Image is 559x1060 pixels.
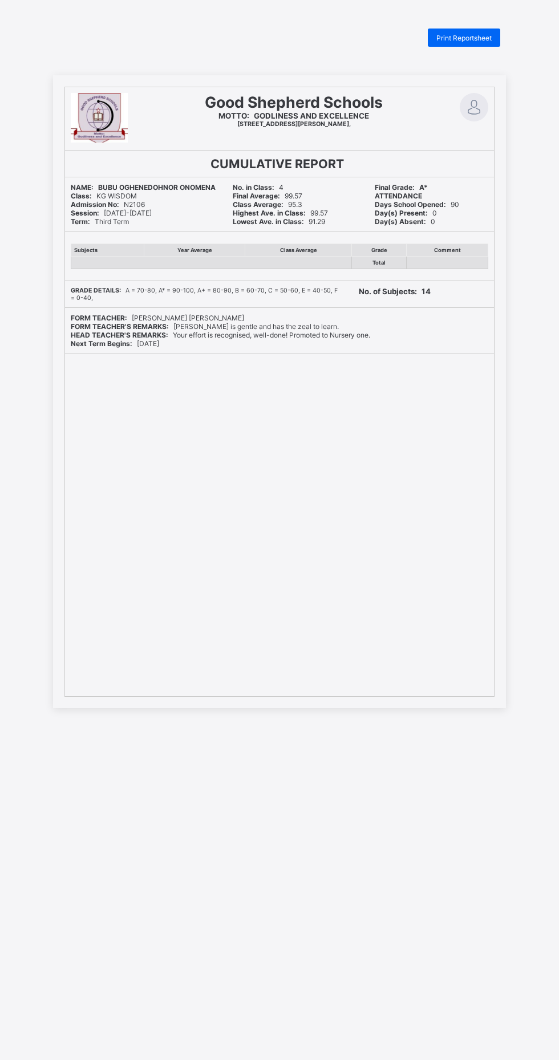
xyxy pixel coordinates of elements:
[245,243,352,256] th: Class Average
[71,200,119,209] b: Admission No:
[218,111,369,120] span: GODLINESS AND EXCELLENCE
[71,322,169,331] b: FORM TEACHER'S REMARKS:
[233,200,283,209] b: Class Average:
[71,339,159,348] span: [DATE]
[375,183,415,192] b: Final Grade:
[233,209,328,217] span: 99.57
[233,192,280,200] b: Final Average:
[237,120,351,128] span: [STREET_ADDRESS][PERSON_NAME],
[233,192,302,200] span: 99.57
[71,314,244,322] span: [PERSON_NAME] [PERSON_NAME]
[218,111,249,120] b: MOTTO:
[144,243,245,256] th: Year Average
[71,287,338,302] span: A = 70-80, A* = 90-100, A+ = 80-90, B = 60-70, C = 50-60, E = 40-50, F = 0-40,
[375,200,446,209] b: Days School Opened:
[71,314,127,322] b: FORM TEACHER:
[71,183,216,192] span: BUBU OGHENEDOHNOR ONOMENA
[233,217,325,226] span: 91.29
[233,209,306,217] b: Highest Ave. in Class:
[233,217,304,226] b: Lowest Ave. in Class:
[352,256,407,269] th: Total
[71,192,92,200] b: Class:
[233,183,274,192] b: No. in Class:
[375,209,428,217] b: Day(s) Present:
[71,331,370,339] span: Your effort is recognised, well-done! Promoted to Nursery one.
[375,217,426,226] b: Day(s) Absent:
[71,287,121,294] b: GRADE DETAILS:
[375,192,422,200] b: ATTENDANCE
[210,156,344,171] b: CUMULATIVE REPORT
[375,217,435,226] span: 0
[233,183,283,192] span: 4
[375,209,437,217] span: 0
[359,287,417,296] b: No. of Subjects:
[71,331,168,339] b: HEAD TEACHER'S REMARKS:
[71,192,137,200] span: KG WISDOM
[71,200,145,209] span: N2106
[436,34,492,42] span: Print Reportsheet
[71,243,144,256] th: Subjects
[71,209,99,217] b: Session:
[71,339,132,348] b: Next Term Begins:
[352,243,407,256] th: Grade
[407,243,488,256] th: Comment
[233,200,302,209] span: 95.3
[71,217,90,226] b: Term:
[205,93,383,111] span: Good Shepherd Schools
[71,322,339,331] span: [PERSON_NAME] is gentle and has the zeal to learn.
[71,209,152,217] span: [DATE]-[DATE]
[359,287,431,296] span: 14
[375,200,459,209] span: 90
[71,217,129,226] span: Third Term
[71,183,94,192] b: NAME:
